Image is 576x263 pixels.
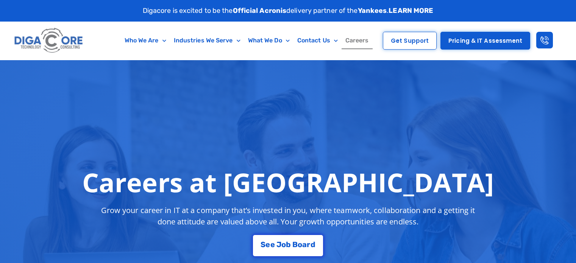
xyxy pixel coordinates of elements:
span: e [270,241,275,248]
a: What We Do [244,32,293,49]
span: B [292,241,298,248]
a: Who We Are [121,32,170,49]
p: Digacore is excited to be the delivery partner of the . [143,6,434,16]
strong: Official Acronis [233,6,287,15]
a: LEARN MORE [389,6,433,15]
strong: Yankees [358,6,387,15]
span: o [281,241,286,248]
span: S [261,241,265,248]
a: Careers [342,32,373,49]
span: J [276,241,281,248]
span: o [298,241,302,248]
a: Get Support [383,32,437,50]
span: Pricing & IT Assessment [448,38,522,44]
span: b [286,241,291,248]
span: a [302,241,307,248]
span: e [265,241,270,248]
a: Contact Us [293,32,342,49]
a: Industries We Serve [170,32,244,49]
h1: Careers at [GEOGRAPHIC_DATA] [82,167,494,197]
span: Get Support [391,38,429,44]
a: Pricing & IT Assessment [440,32,530,50]
p: Grow your career in IT at a company that’s invested in you, where teamwork, collaboration and a g... [94,205,482,227]
img: Digacore logo 1 [12,25,85,56]
nav: Menu [116,32,378,49]
span: d [311,241,315,248]
a: See Job Board [253,235,323,256]
span: r [307,241,310,248]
